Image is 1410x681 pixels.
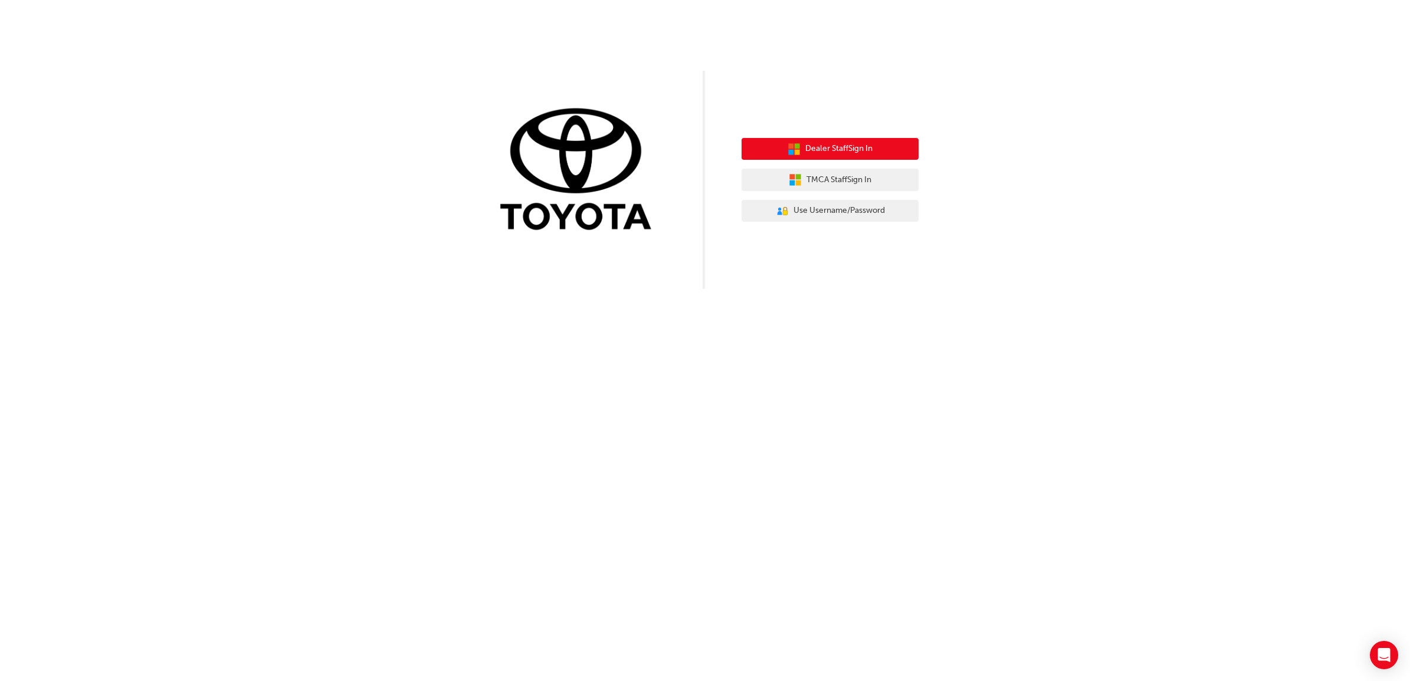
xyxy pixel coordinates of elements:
[742,200,919,222] button: Use Username/Password
[491,106,668,236] img: Trak
[793,204,885,218] span: Use Username/Password
[805,142,873,156] span: Dealer Staff Sign In
[742,169,919,191] button: TMCA StaffSign In
[1370,641,1398,669] div: Open Intercom Messenger
[806,173,871,187] span: TMCA Staff Sign In
[742,138,919,160] button: Dealer StaffSign In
